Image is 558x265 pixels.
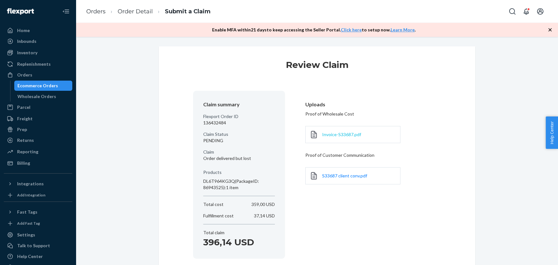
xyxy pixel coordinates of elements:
[4,70,72,80] a: Orders
[203,229,224,236] p: Total claim
[4,251,72,262] a: Help Center
[546,116,558,149] button: Help Center
[4,220,72,227] a: Add Fast Tag
[4,48,72,58] a: Inventory
[4,102,72,112] a: Parcel
[86,8,106,15] a: Orders
[17,160,30,166] div: Billing
[203,169,275,176] p: Products
[17,149,38,155] div: Reporting
[17,104,30,110] div: Parcel
[254,213,275,219] p: 37,14 USD
[322,131,361,138] a: Invoice-S33687.pdf
[4,25,72,36] a: Home
[4,135,72,145] a: Returns
[17,181,44,187] div: Integrations
[4,241,72,251] a: Talk to Support
[203,178,275,191] p: DL6T964KG3Q (PackageID: 86943525) : 1 item
[14,91,73,102] a: Wholesale Orders
[4,59,72,69] a: Replenishments
[322,173,367,179] a: S33687 client conv.pdf
[17,93,56,100] div: Wholesale Orders
[7,8,34,15] img: Flexport logo
[4,158,72,168] a: Billing
[4,147,72,157] a: Reporting
[17,253,43,260] div: Help Center
[81,2,216,21] ol: breadcrumbs
[4,114,72,124] a: Freight
[4,207,72,217] button: Fast Tags
[118,8,153,15] a: Order Detail
[251,201,275,208] p: 359,00 USD
[17,50,37,56] div: Inventory
[17,221,40,226] div: Add Fast Tag
[341,27,362,32] a: Click here
[506,5,519,18] button: Open Search Box
[4,230,72,240] a: Settings
[17,242,50,249] div: Talk to Support
[17,192,45,198] div: Add Integration
[4,179,72,189] button: Integrations
[286,59,348,76] h1: Review Claim
[165,8,211,15] a: Submit a Claim
[203,101,275,108] header: Claim summary
[322,173,367,178] span: S33687 client conv.pdf
[60,5,72,18] button: Close Navigation
[17,209,37,215] div: Fast Tags
[203,120,275,126] p: 136432484
[14,81,73,91] a: Ecommerce Orders
[203,149,275,155] p: Claim
[212,27,416,33] p: Enable MFA within 21 days to keep accessing the Seller Portal. to setup now. .
[305,98,431,193] div: Proof of Wholesale Cost Proof of Customer Communication
[203,236,254,248] p: 396,14 USD
[322,132,361,137] span: Invoice-S33687.pdf
[17,61,51,67] div: Replenishments
[4,36,72,46] a: Inbounds
[391,27,415,32] a: Learn More
[17,27,30,34] div: Home
[203,213,234,219] p: Fulfillment cost
[203,131,275,137] p: Claim Status
[203,113,275,120] p: Flexport Order ID
[305,101,431,108] header: Uploads
[534,5,547,18] button: Open account menu
[520,5,533,18] button: Open notifications
[17,137,34,143] div: Returns
[4,191,72,199] a: Add Integration
[17,232,35,238] div: Settings
[17,116,33,122] div: Freight
[17,83,58,89] div: Ecommerce Orders
[17,72,32,78] div: Orders
[4,124,72,135] a: Prep
[203,155,275,162] p: Order delivered but lost
[17,126,27,133] div: Prep
[203,201,224,208] p: Total cost
[17,38,36,44] div: Inbounds
[203,137,275,144] p: PENDING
